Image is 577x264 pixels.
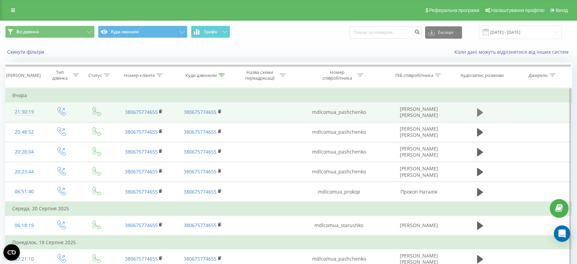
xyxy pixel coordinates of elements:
a: 380675774655 [184,222,216,228]
div: Номер клієнта [124,72,155,78]
button: Скинути фільтри [5,49,47,55]
button: Куда звонили [98,26,187,38]
a: 380675774655 [184,188,216,195]
div: [PERSON_NAME] [6,72,41,78]
td: mdlcomua_prokop [292,182,386,202]
div: Назва схеми переадресації [241,69,278,81]
div: Джерело [529,72,548,78]
div: 06:18:19 [12,219,36,232]
td: [PERSON_NAME] [PERSON_NAME] [386,162,452,182]
div: Статус [88,72,102,78]
a: 380675774655 [184,255,216,262]
td: Вчора [5,89,572,102]
td: mdlcomua_pashchenko [292,162,386,182]
button: Графік [191,26,230,38]
a: 380675774655 [125,129,157,135]
div: 20:48:52 [12,126,36,139]
td: [PERSON_NAME] [PERSON_NAME] [386,102,452,122]
a: 380675774655 [184,109,216,115]
div: 20:23:44 [12,165,36,179]
div: 06:51:40 [12,185,36,198]
a: 380675774655 [125,109,157,115]
td: Середа, 20 Серпня 2025 [5,202,572,215]
a: 380675774655 [184,148,216,155]
div: Аудіозапис розмови [461,72,504,78]
a: 380675774655 [125,255,157,262]
td: [PERSON_NAME] [PERSON_NAME] [386,142,452,162]
a: 380675774655 [125,168,157,175]
td: Понеділок, 18 Серпня 2025 [5,236,572,249]
div: Номер співробітника [319,69,355,81]
td: mdlcomua_pashchenko [292,122,386,142]
a: Коли дані можуть відрізнятися вiд інших систем [454,49,572,55]
button: Експорт [425,26,462,39]
div: Куди дзвонили [185,72,217,78]
span: Налаштування профілю [491,8,544,13]
div: 20:28:04 [12,145,36,159]
div: 21:30:19 [12,105,36,119]
button: Всі дзвінки [5,26,95,38]
td: [PERSON_NAME] [386,215,452,236]
div: ПІБ співробітника [395,72,433,78]
button: Open CMP widget [3,244,20,261]
a: 380675774655 [184,168,216,175]
td: mdlcomua_pashchenko [292,142,386,162]
a: 380675774655 [125,148,157,155]
div: Тип дзвінка [49,69,71,81]
a: 380675774655 [125,188,157,195]
td: mdlcomua_pashchenko [292,102,386,122]
span: Вихід [556,8,568,13]
div: Open Intercom Messenger [554,225,570,242]
input: Пошук за номером [349,26,422,39]
td: mdlcomua_starushko [292,215,386,236]
td: Прокоп Наталія [386,182,452,202]
td: [PERSON_NAME] [PERSON_NAME] [386,122,452,142]
span: Графік [204,29,217,34]
a: 380675774655 [125,222,157,228]
a: 380675774655 [184,129,216,135]
span: Реферальна програма [429,8,479,13]
span: Всі дзвінки [16,29,39,35]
